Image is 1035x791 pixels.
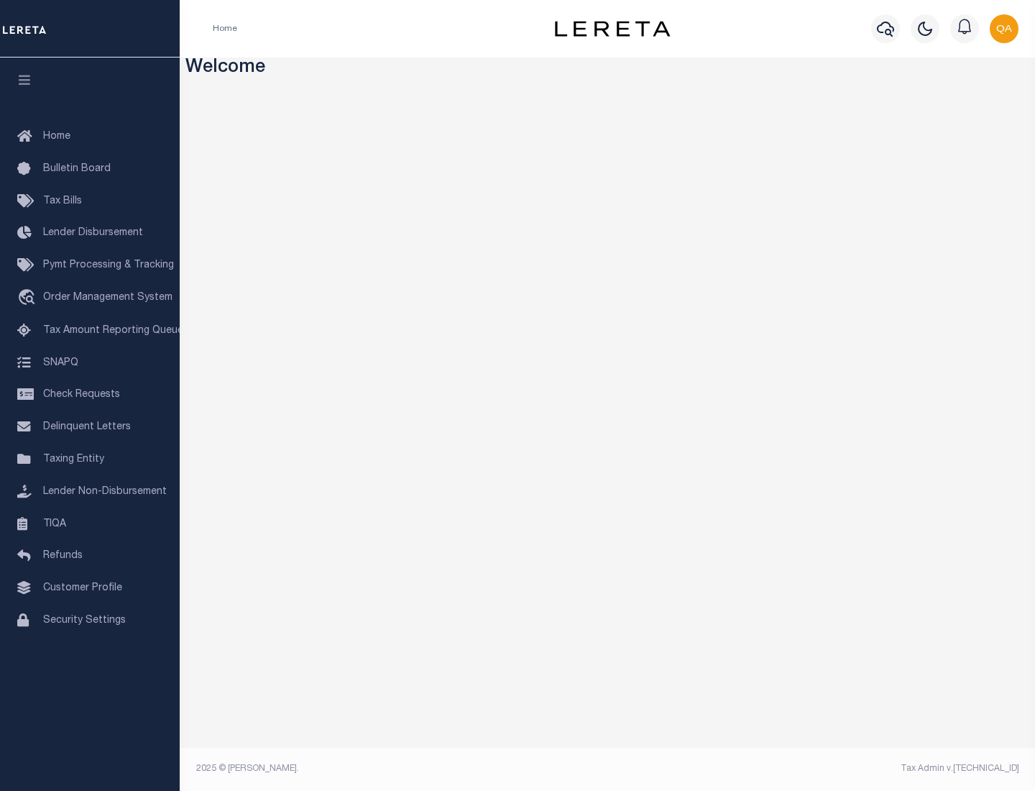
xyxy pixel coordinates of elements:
li: Home [213,22,237,35]
span: Lender Disbursement [43,228,143,238]
span: Delinquent Letters [43,422,131,432]
div: 2025 © [PERSON_NAME]. [185,762,608,775]
span: Refunds [43,551,83,561]
img: logo-dark.svg [555,21,670,37]
span: Check Requests [43,390,120,400]
span: Taxing Entity [43,454,104,465]
span: Pymt Processing & Tracking [43,260,174,270]
h3: Welcome [185,58,1030,80]
span: Tax Bills [43,196,82,206]
span: TIQA [43,518,66,529]
span: SNAPQ [43,357,78,367]
span: Bulletin Board [43,164,111,174]
span: Home [43,132,70,142]
span: Order Management System [43,293,172,303]
img: svg+xml;base64,PHN2ZyB4bWxucz0iaHR0cDovL3d3dy53My5vcmcvMjAwMC9zdmciIHBvaW50ZXItZXZlbnRzPSJub25lIi... [990,14,1018,43]
span: Security Settings [43,616,126,626]
span: Lender Non-Disbursement [43,487,167,497]
span: Tax Amount Reporting Queue [43,326,183,336]
i: travel_explore [17,289,40,308]
span: Customer Profile [43,583,122,593]
div: Tax Admin v.[TECHNICAL_ID] [618,762,1019,775]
